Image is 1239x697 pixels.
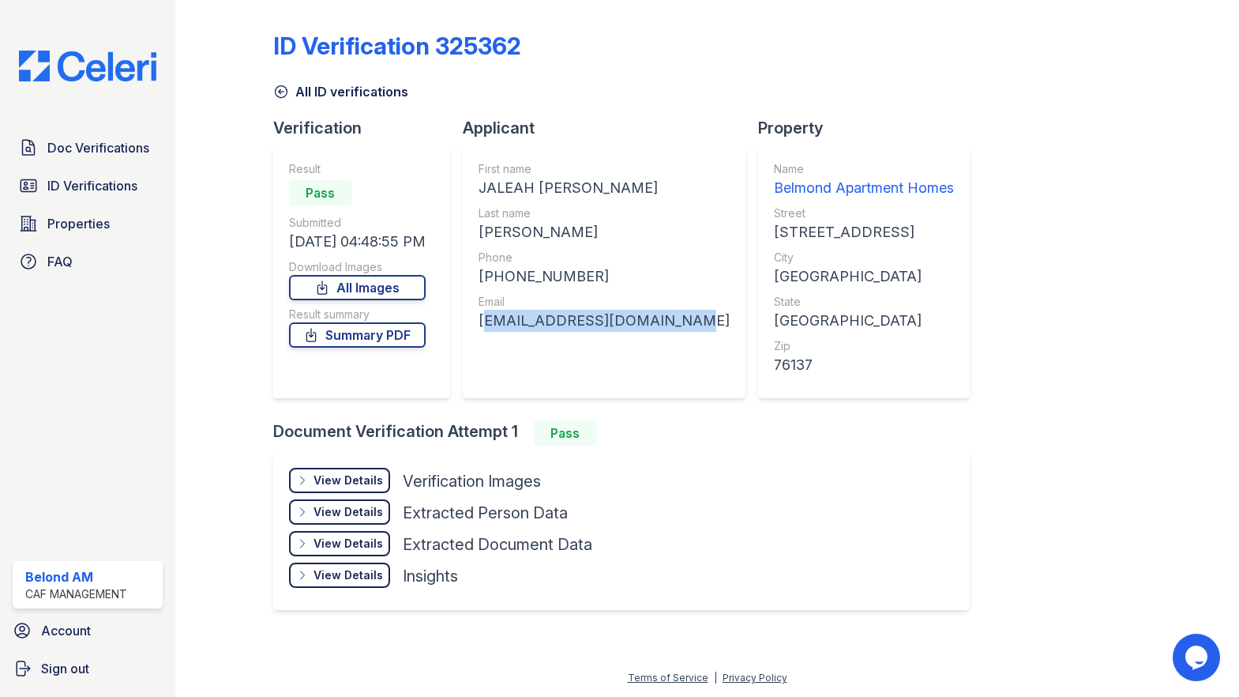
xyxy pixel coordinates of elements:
div: 76137 [774,354,954,376]
div: Verification Images [403,470,541,492]
span: Properties [47,214,110,233]
div: | [714,672,717,684]
div: ID Verification 325362 [273,32,521,60]
a: Name Belmond Apartment Homes [774,161,954,199]
div: Property [758,117,982,139]
div: First name [479,161,730,177]
a: Terms of Service [628,672,708,684]
a: All ID verifications [273,82,408,101]
a: FAQ [13,246,163,277]
div: Pass [289,180,352,205]
a: ID Verifications [13,170,163,202]
div: Result summary [289,307,426,322]
iframe: chat widget [1173,634,1223,681]
div: Verification [273,117,463,139]
div: Belmond Apartment Homes [774,177,954,199]
a: Doc Verifications [13,132,163,164]
a: All Images [289,275,426,300]
span: FAQ [47,252,73,271]
div: View Details [314,567,383,583]
a: Properties [13,208,163,239]
div: Zip [774,338,954,354]
img: CE_Logo_Blue-a8612792a0a2168367f1c8372b55b34899dd931a85d93a1a3d3e32e68fde9ad4.png [6,51,169,81]
div: Result [289,161,426,177]
div: Email [479,294,730,310]
a: Account [6,615,169,646]
div: View Details [314,536,383,552]
span: Doc Verifications [47,138,149,157]
div: Phone [479,250,730,266]
span: Account [41,621,91,640]
div: CAF Management [25,586,127,602]
div: Download Images [289,259,426,275]
div: JALEAH [PERSON_NAME] [479,177,730,199]
div: [GEOGRAPHIC_DATA] [774,266,954,288]
div: [EMAIL_ADDRESS][DOMAIN_NAME] [479,310,730,332]
span: Sign out [41,659,89,678]
div: Extracted Document Data [403,533,592,556]
div: [PERSON_NAME] [479,221,730,243]
div: Extracted Person Data [403,502,568,524]
div: City [774,250,954,266]
div: [DATE] 04:48:55 PM [289,231,426,253]
div: [STREET_ADDRESS] [774,221,954,243]
div: Insights [403,565,458,587]
div: Last name [479,205,730,221]
span: ID Verifications [47,176,137,195]
div: Name [774,161,954,177]
div: State [774,294,954,310]
div: Pass [534,420,597,446]
a: Summary PDF [289,322,426,348]
div: Applicant [463,117,758,139]
a: Sign out [6,653,169,684]
div: Document Verification Attempt 1 [273,420,982,446]
div: [GEOGRAPHIC_DATA] [774,310,954,332]
div: Belond AM [25,567,127,586]
a: Privacy Policy [723,672,787,684]
div: View Details [314,504,383,520]
div: [PHONE_NUMBER] [479,266,730,288]
div: Street [774,205,954,221]
div: View Details [314,473,383,488]
div: Submitted [289,215,426,231]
